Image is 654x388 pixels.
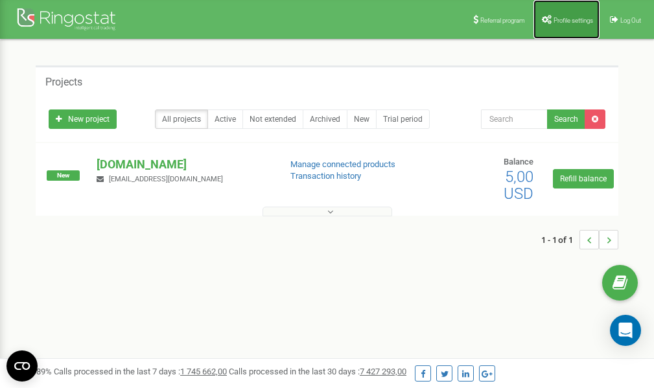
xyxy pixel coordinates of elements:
[54,367,227,376] span: Calls processed in the last 7 days :
[481,109,548,129] input: Search
[620,17,641,24] span: Log Out
[541,217,618,262] nav: ...
[554,17,593,24] span: Profile settings
[360,367,406,376] u: 7 427 293,00
[303,109,347,129] a: Archived
[207,109,243,129] a: Active
[504,157,533,166] span: Balance
[6,350,38,382] button: Open CMP widget
[109,175,223,183] span: [EMAIL_ADDRESS][DOMAIN_NAME]
[290,159,395,169] a: Manage connected products
[242,109,303,129] a: Not extended
[155,109,208,129] a: All projects
[290,171,361,181] a: Transaction history
[541,230,579,249] span: 1 - 1 of 1
[480,17,525,24] span: Referral program
[610,315,641,346] div: Open Intercom Messenger
[347,109,377,129] a: New
[47,170,80,181] span: New
[376,109,430,129] a: Trial period
[45,76,82,88] h5: Projects
[504,168,533,203] span: 5,00 USD
[229,367,406,376] span: Calls processed in the last 30 days :
[547,109,585,129] button: Search
[49,109,117,129] a: New project
[97,156,269,173] p: [DOMAIN_NAME]
[180,367,227,376] u: 1 745 662,00
[553,169,614,188] a: Refill balance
